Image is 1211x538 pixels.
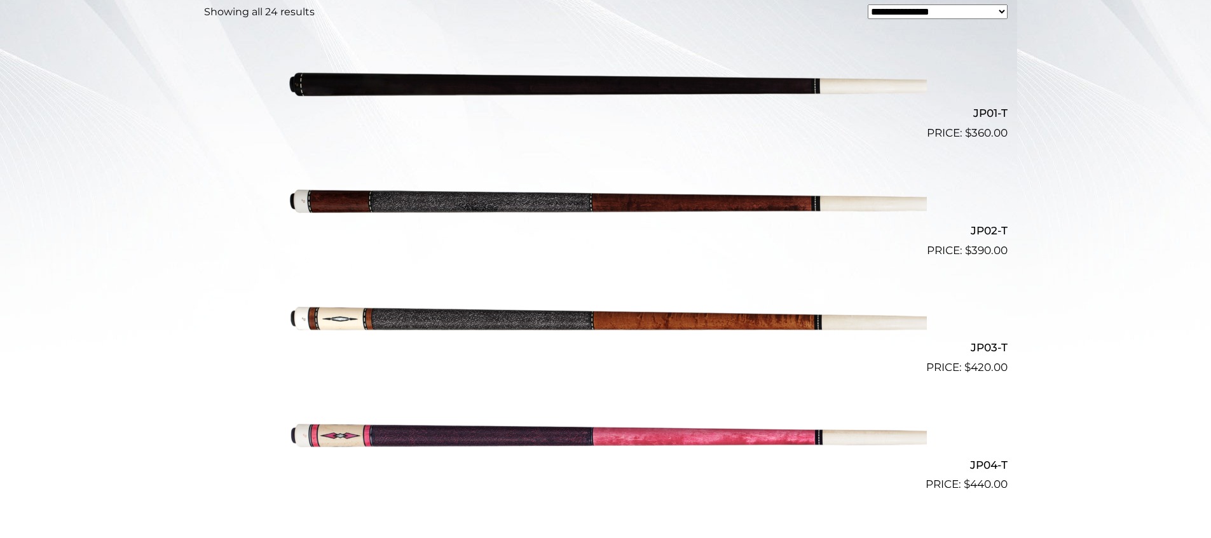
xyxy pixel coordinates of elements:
[285,264,927,371] img: JP03-T
[964,478,970,490] span: $
[204,30,1008,142] a: JP01-T $360.00
[285,381,927,488] img: JP04-T
[204,336,1008,360] h2: JP03-T
[964,361,971,373] span: $
[964,478,1008,490] bdi: 440.00
[204,453,1008,476] h2: JP04-T
[204,102,1008,125] h2: JP01-T
[965,244,971,257] span: $
[965,126,971,139] span: $
[868,4,1008,19] select: Shop order
[285,30,927,137] img: JP01-T
[204,4,315,20] p: Showing all 24 results
[204,264,1008,376] a: JP03-T $420.00
[285,147,927,253] img: JP02-T
[965,244,1008,257] bdi: 390.00
[204,381,1008,493] a: JP04-T $440.00
[964,361,1008,373] bdi: 420.00
[965,126,1008,139] bdi: 360.00
[204,219,1008,242] h2: JP02-T
[204,147,1008,259] a: JP02-T $390.00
